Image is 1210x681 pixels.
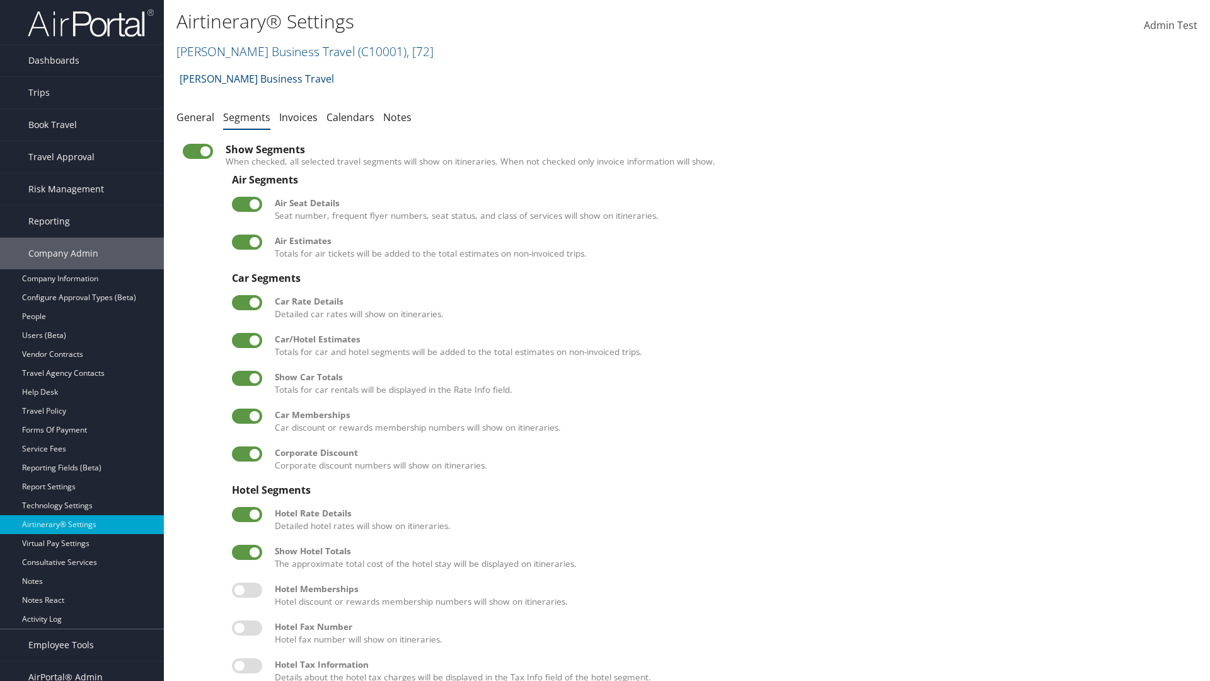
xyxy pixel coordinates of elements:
[176,110,214,124] a: General
[275,446,1185,472] label: Corporate discount numbers will show on itineraries.
[28,238,98,269] span: Company Admin
[275,658,1185,671] div: Hotel Tax Information
[275,197,1185,209] div: Air Seat Details
[275,197,1185,223] label: Seat number, frequent flyer numbers, seat status, and class of services will show on itineraries.
[279,110,318,124] a: Invoices
[28,173,104,205] span: Risk Management
[383,110,412,124] a: Notes
[275,409,1185,434] label: Car discount or rewards membership numbers will show on itineraries.
[180,66,334,91] a: [PERSON_NAME] Business Travel
[275,620,1185,646] label: Hotel fax number will show on itineraries.
[232,174,1185,185] div: Air Segments
[275,235,1185,247] div: Air Estimates
[326,110,374,124] a: Calendars
[275,333,1185,359] label: Totals for car and hotel segments will be added to the total estimates on non-invoiced trips.
[226,144,1191,155] div: Show Segments
[28,109,77,141] span: Book Travel
[176,8,857,35] h1: Airtinerary® Settings
[275,371,1185,383] div: Show Car Totals
[275,409,1185,421] div: Car Memberships
[176,43,434,60] a: [PERSON_NAME] Business Travel
[275,446,1185,459] div: Corporate Discount
[28,8,154,38] img: airportal-logo.png
[232,484,1185,496] div: Hotel Segments
[275,583,1185,595] div: Hotel Memberships
[28,629,94,661] span: Employee Tools
[275,545,1185,557] div: Show Hotel Totals
[275,235,1185,260] label: Totals for air tickets will be added to the total estimates on non-invoiced trips.
[275,507,1185,520] div: Hotel Rate Details
[28,45,79,76] span: Dashboards
[275,545,1185,571] label: The approximate total cost of the hotel stay will be displayed on itineraries.
[275,371,1185,397] label: Totals for car rentals will be displayed in the Rate Info field.
[232,272,1185,284] div: Car Segments
[275,295,1185,321] label: Detailed car rates will show on itineraries.
[275,333,1185,346] div: Car/Hotel Estimates
[275,295,1185,308] div: Car Rate Details
[1144,6,1197,45] a: Admin Test
[28,206,70,237] span: Reporting
[1144,18,1197,32] span: Admin Test
[358,43,406,60] span: ( C10001 )
[406,43,434,60] span: , [ 72 ]
[28,141,95,173] span: Travel Approval
[28,77,50,108] span: Trips
[275,620,1185,633] div: Hotel Fax Number
[275,583,1185,608] label: Hotel discount or rewards membership numbers will show on itineraries.
[226,155,1191,168] label: When checked, all selected travel segments will show on itineraries. When not checked only invoic...
[223,110,270,124] a: Segments
[275,507,1185,533] label: Detailed hotel rates will show on itineraries.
